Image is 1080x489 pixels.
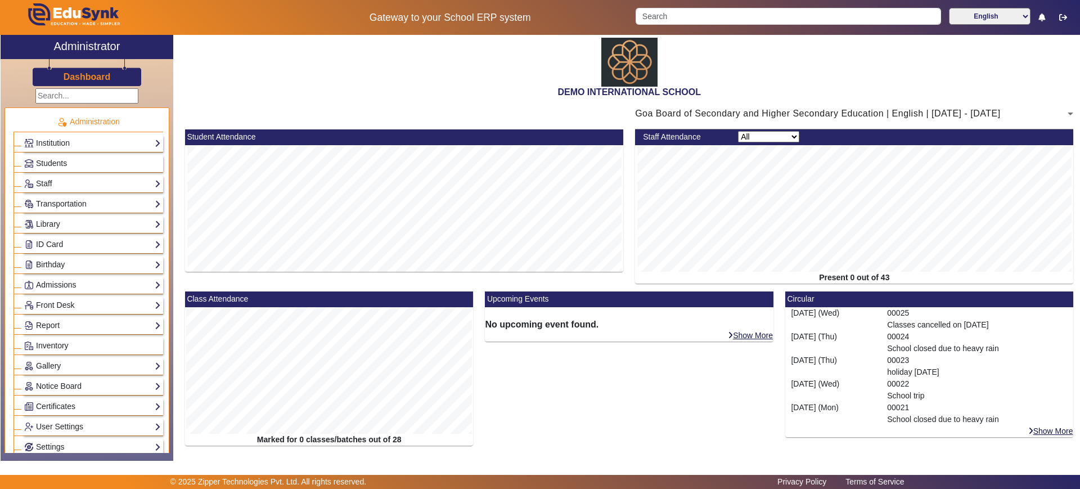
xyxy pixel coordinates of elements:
div: [DATE] (Mon) [785,402,881,425]
span: Students [36,159,67,168]
mat-card-header: Class Attendance [185,291,474,307]
a: Privacy Policy [772,474,832,489]
a: Dashboard [63,71,111,83]
div: 00021 [881,402,1074,425]
p: Administration [13,116,163,128]
p: © 2025 Zipper Technologies Pvt. Ltd. All rights reserved. [170,476,367,488]
mat-card-header: Circular [785,291,1074,307]
a: Inventory [24,339,161,352]
div: [DATE] (Thu) [785,331,881,355]
h2: DEMO INTERNATIONAL SCHOOL [179,87,1079,97]
a: Terms of Service [840,474,910,489]
div: [DATE] (Wed) [785,307,881,331]
div: 00025 [881,307,1074,331]
img: Administration.png [57,117,67,127]
a: Administrator [1,35,173,59]
p: holiday [DATE] [887,366,1068,378]
div: [DATE] (Wed) [785,378,881,402]
img: Students.png [25,159,33,168]
a: Students [24,157,161,170]
mat-card-header: Upcoming Events [485,291,773,307]
h3: Dashboard [64,71,111,82]
span: Inventory [36,341,69,350]
p: Classes cancelled on [DATE] [887,319,1068,331]
h6: No upcoming event found. [485,319,773,330]
h2: Administrator [54,39,120,53]
div: 00022 [881,378,1074,402]
img: Inventory.png [25,342,33,350]
p: School trip [887,390,1068,402]
p: School closed due to heavy rain [887,414,1068,425]
p: School closed due to heavy rain [887,343,1068,355]
div: 00023 [881,355,1074,378]
img: abdd4561-dfa5-4bc5-9f22-bd710a8d2831 [601,38,658,87]
input: Search [636,8,940,25]
div: Staff Attendance [637,131,732,143]
div: [DATE] (Thu) [785,355,881,378]
h5: Gateway to your School ERP system [276,12,624,24]
a: Show More [727,330,773,340]
a: Show More [1028,426,1074,436]
div: Marked for 0 classes/batches out of 28 [185,434,474,446]
mat-card-header: Student Attendance [185,129,623,145]
div: 00024 [881,331,1074,355]
div: Present 0 out of 43 [635,272,1073,284]
span: Goa Board of Secondary and Higher Secondary Education | English | [DATE] - [DATE] [635,109,1000,118]
input: Search... [35,88,138,104]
